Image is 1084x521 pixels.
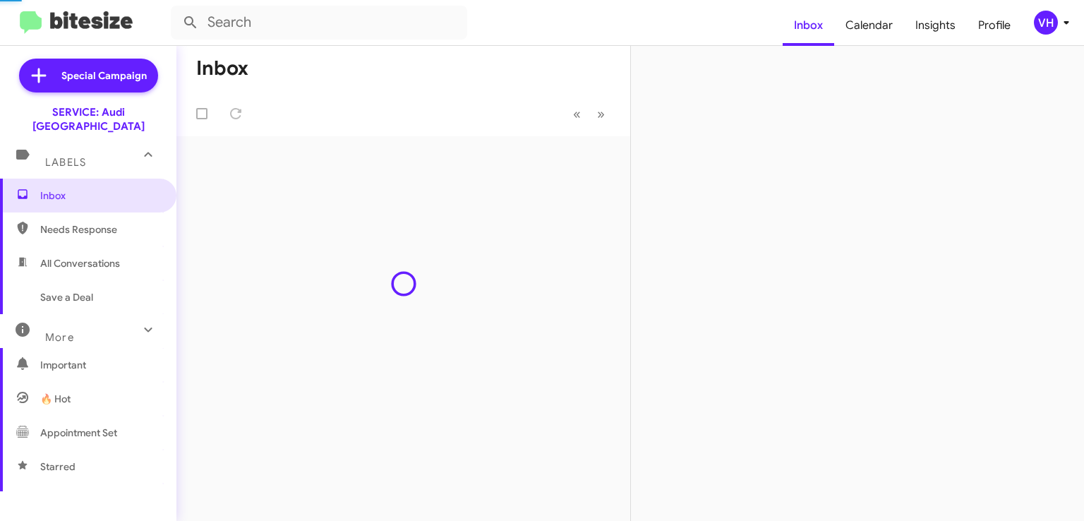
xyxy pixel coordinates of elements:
[45,156,86,169] span: Labels
[783,5,834,46] a: Inbox
[1034,11,1058,35] div: VH
[597,105,605,123] span: »
[171,6,467,40] input: Search
[40,222,160,236] span: Needs Response
[904,5,967,46] a: Insights
[196,57,248,80] h1: Inbox
[834,5,904,46] a: Calendar
[45,331,74,344] span: More
[19,59,158,92] a: Special Campaign
[589,100,613,128] button: Next
[565,100,613,128] nav: Page navigation example
[40,392,71,406] span: 🔥 Hot
[565,100,589,128] button: Previous
[40,460,76,474] span: Starred
[40,290,93,304] span: Save a Deal
[40,188,160,203] span: Inbox
[40,426,117,440] span: Appointment Set
[967,5,1022,46] a: Profile
[61,68,147,83] span: Special Campaign
[40,358,160,372] span: Important
[1022,11,1068,35] button: VH
[573,105,581,123] span: «
[40,256,120,270] span: All Conversations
